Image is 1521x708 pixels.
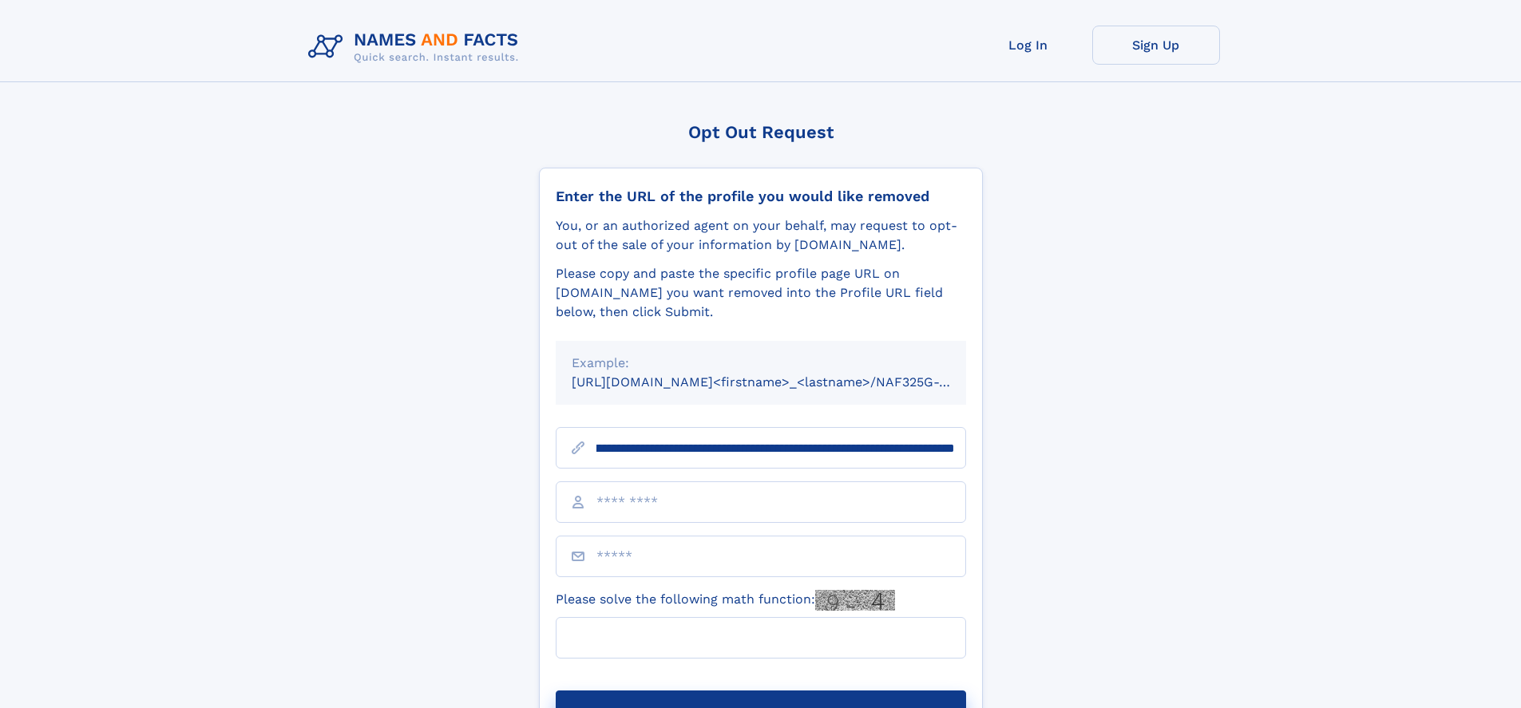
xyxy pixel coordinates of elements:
[556,590,895,611] label: Please solve the following math function:
[556,216,966,255] div: You, or an authorized agent on your behalf, may request to opt-out of the sale of your informatio...
[1092,26,1220,65] a: Sign Up
[964,26,1092,65] a: Log In
[556,188,966,205] div: Enter the URL of the profile you would like removed
[302,26,532,69] img: Logo Names and Facts
[572,354,950,373] div: Example:
[539,122,983,142] div: Opt Out Request
[556,264,966,322] div: Please copy and paste the specific profile page URL on [DOMAIN_NAME] you want removed into the Pr...
[572,374,996,390] small: [URL][DOMAIN_NAME]<firstname>_<lastname>/NAF325G-xxxxxxxx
